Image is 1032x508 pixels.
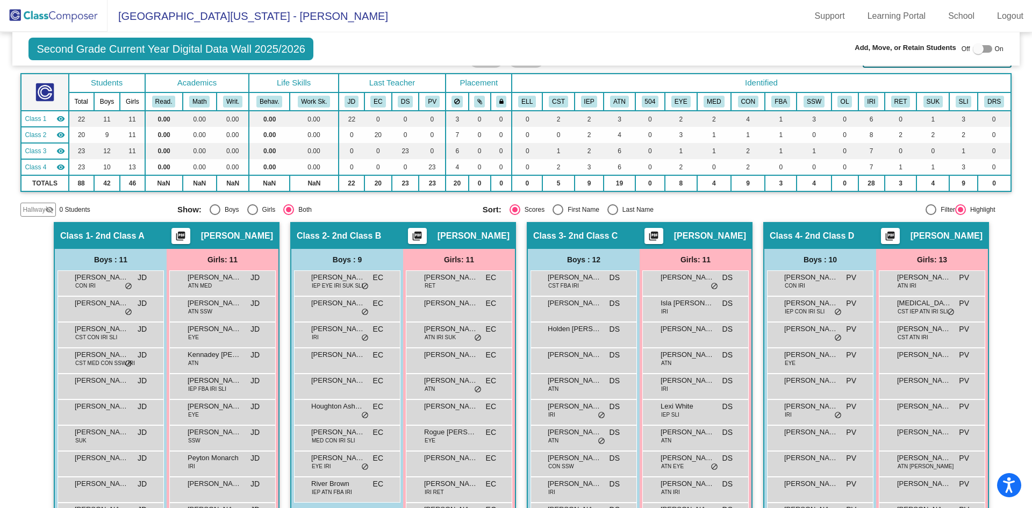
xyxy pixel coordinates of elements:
span: Class 2 [25,130,46,140]
td: 4 [604,127,635,143]
td: 23 [392,143,419,159]
td: 2 [575,127,604,143]
td: 0.00 [217,111,249,127]
button: DS [398,96,413,108]
span: PV [846,272,856,283]
td: 2 [885,127,917,143]
span: Add, Move, or Retain Students [855,42,956,53]
td: 0 [978,143,1011,159]
mat-icon: visibility [56,131,65,139]
td: 0 [635,159,665,175]
span: Class 3 [533,231,563,241]
td: 0.00 [290,159,339,175]
div: Girls: 13 [876,249,988,270]
div: Boys [220,205,239,214]
th: Counseling/Therapy/Social Work [797,92,831,111]
button: RET [891,96,911,108]
span: ATN MED [188,282,212,290]
button: FBA [771,96,790,108]
span: [PERSON_NAME] [PERSON_NAME] [75,272,128,283]
td: 0 [885,143,917,159]
th: Dawn Sylvester [392,92,419,111]
td: 11 [120,127,145,143]
td: 13 [120,159,145,175]
td: 2 [697,111,731,127]
th: Conners Completed [731,92,765,111]
td: 3 [797,111,831,127]
td: 11 [120,111,145,127]
a: Logout [988,8,1032,25]
td: 0 [885,111,917,127]
button: Print Students Details [171,228,190,244]
button: PV [425,96,440,108]
th: Last Teacher [339,74,446,92]
div: Boys : 11 [55,249,167,270]
td: Erin Claeys - 2nd Class B [21,127,68,143]
td: 0 [339,159,364,175]
td: 3 [949,111,977,127]
td: 0.00 [249,127,290,143]
td: 1 [797,143,831,159]
td: 0 [364,159,392,175]
td: 0 [832,111,858,127]
td: 0.00 [217,127,249,143]
td: 0 [491,159,512,175]
span: Class 4 [25,162,46,172]
mat-icon: visibility [56,115,65,123]
span: CON IRI [785,282,805,290]
td: 20 [364,175,392,191]
td: 0 [469,127,491,143]
button: ATN [610,96,629,108]
td: 1 [765,143,797,159]
span: EC [486,272,496,283]
div: Scores [520,205,544,214]
td: 10 [94,159,120,175]
td: 9 [949,175,977,191]
th: Boys [94,92,120,111]
button: 504 [642,96,659,108]
th: Polly Voss [419,92,446,111]
th: Academics [145,74,249,92]
td: 0.00 [217,143,249,159]
td: 23 [69,143,94,159]
td: 11 [94,111,120,127]
button: Behav. [256,96,282,108]
th: Life Skills [249,74,338,92]
mat-icon: visibility [56,147,65,155]
td: 0.00 [145,111,183,127]
td: 0 [832,143,858,159]
td: 19 [604,175,635,191]
td: 1 [697,127,731,143]
th: Child Study Team [542,92,575,111]
td: 3 [604,111,635,127]
span: [PERSON_NAME] [188,272,241,283]
th: Individualized Education Plan [575,92,604,111]
div: Boys : 12 [528,249,640,270]
button: CST [549,96,568,108]
td: 3 [885,175,917,191]
a: School [940,8,983,25]
th: Keep with teacher [491,92,512,111]
td: 0 [364,143,392,159]
div: Girls: 11 [167,249,278,270]
td: 0 [512,127,542,143]
span: Sort: [483,205,501,214]
td: 2 [731,159,765,175]
td: 2 [575,111,604,127]
span: EC [373,272,383,283]
span: [PERSON_NAME] [311,272,365,283]
button: EYE [671,96,691,108]
td: 0 [635,111,665,127]
td: 23 [69,159,94,175]
td: 88 [69,175,94,191]
th: Joy Distler [339,92,364,111]
td: 0 [491,143,512,159]
mat-radio-group: Select an option [483,204,780,215]
th: Erin Claeys [364,92,392,111]
button: CON [738,96,758,108]
td: 1 [885,159,917,175]
td: 12 [94,143,120,159]
td: 3 [665,127,697,143]
button: Math [189,96,210,108]
td: TOTALS [21,175,68,191]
